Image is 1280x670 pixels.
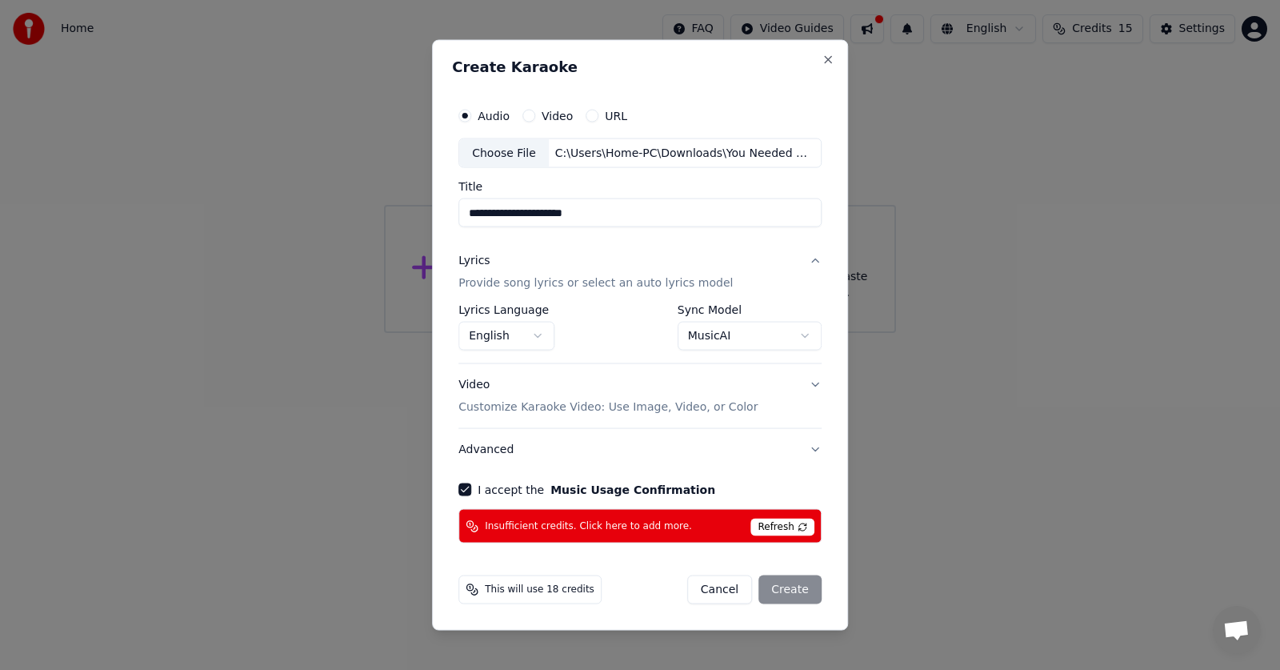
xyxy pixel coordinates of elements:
div: Video [458,377,758,415]
div: LyricsProvide song lyrics or select an auto lyrics model [458,304,822,363]
label: URL [605,110,627,121]
label: Lyrics Language [458,304,554,315]
div: Lyrics [458,253,490,269]
p: Provide song lyrics or select an auto lyrics model [458,275,733,291]
label: Sync Model [678,304,822,315]
label: I accept the [478,484,715,495]
button: VideoCustomize Karaoke Video: Use Image, Video, or Color [458,364,822,428]
label: Title [458,181,822,192]
span: Insufficient credits. Click here to add more. [485,520,692,532]
button: Cancel [687,576,752,604]
h2: Create Karaoke [452,59,828,74]
p: Customize Karaoke Video: Use Image, Video, or Color [458,399,758,415]
span: Refresh [750,519,814,536]
button: Advanced [458,429,822,471]
div: Choose File [459,138,549,167]
div: C:\Users\Home-PC\Downloads\You Needed Me - Boyzone.mp3 [549,145,821,161]
label: Audio [478,110,510,121]
button: I accept the [550,484,715,495]
span: This will use 18 credits [485,584,594,596]
label: Video [542,110,573,121]
button: LyricsProvide song lyrics or select an auto lyrics model [458,240,822,304]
